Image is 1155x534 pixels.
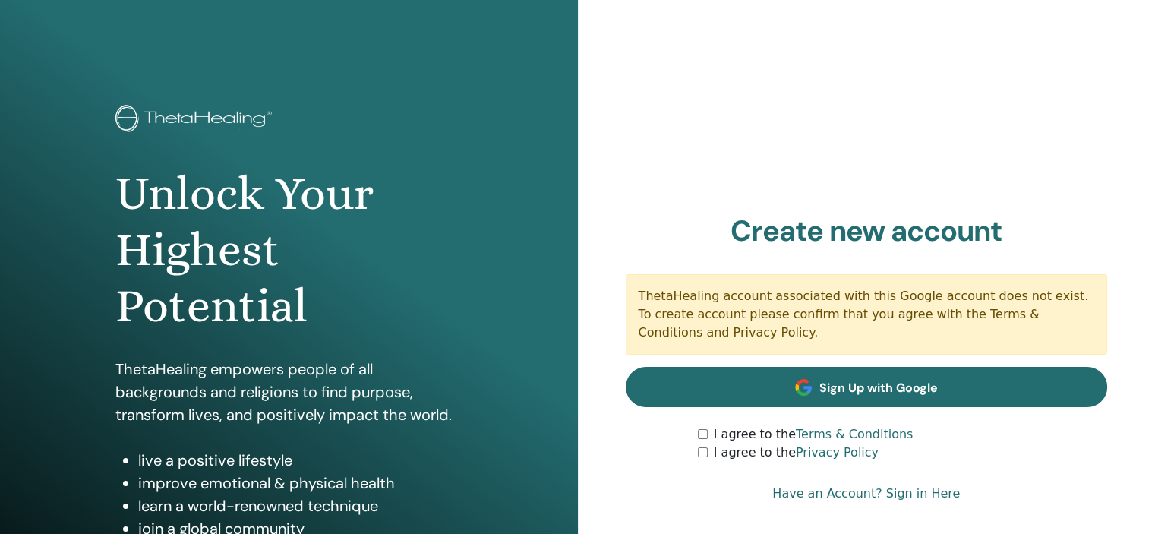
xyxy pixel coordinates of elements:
li: live a positive lifestyle [138,449,462,472]
a: Terms & Conditions [796,427,913,441]
li: learn a world-renowned technique [138,495,462,517]
p: ThetaHealing empowers people of all backgrounds and religions to find purpose, transform lives, a... [115,358,462,426]
h1: Unlock Your Highest Potential [115,166,462,335]
li: improve emotional & physical health [138,472,462,495]
div: ThetaHealing account associated with this Google account does not exist. To create account please... [626,274,1108,355]
label: I agree to the [714,425,914,444]
a: Have an Account? Sign in Here [772,485,960,503]
label: I agree to the [714,444,879,462]
span: Sign Up with Google [819,380,938,396]
a: Sign Up with Google [626,367,1108,407]
h2: Create new account [626,214,1108,249]
a: Privacy Policy [796,445,879,460]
